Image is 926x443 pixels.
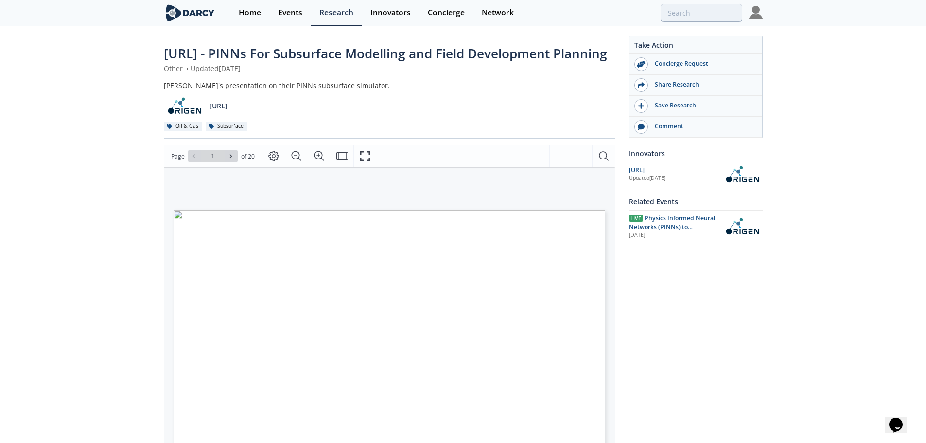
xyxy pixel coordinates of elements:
[629,40,762,54] div: Take Action
[629,215,643,222] span: Live
[648,80,757,89] div: Share Research
[239,9,261,17] div: Home
[629,214,715,249] span: Physics Informed Neural Networks (PINNs) to Accelerate Subsurface Scenario Analysis
[164,63,615,73] div: Other Updated [DATE]
[185,64,191,73] span: •
[319,9,353,17] div: Research
[749,6,763,19] img: Profile
[722,218,763,235] img: OriGen.AI
[629,193,763,210] div: Related Events
[629,231,715,239] div: [DATE]
[885,404,916,433] iframe: chat widget
[629,175,722,182] div: Updated [DATE]
[629,214,763,240] a: Live Physics Informed Neural Networks (PINNs) to Accelerate Subsurface Scenario Analysis [DATE] O...
[370,9,411,17] div: Innovators
[210,101,227,111] p: [URL]
[648,59,757,68] div: Concierge Request
[629,166,763,183] a: [URL] Updated[DATE] OriGen.AI
[648,122,757,131] div: Comment
[164,45,607,62] span: [URL] - PINNs For Subsurface Modelling and Field Development Planning
[278,9,302,17] div: Events
[428,9,465,17] div: Concierge
[164,4,217,21] img: logo-wide.svg
[722,166,763,183] img: OriGen.AI
[206,122,247,131] div: Subsurface
[648,101,757,110] div: Save Research
[164,80,615,90] div: [PERSON_NAME]'s presentation on their PINNs subsurface simulator.
[629,145,763,162] div: Innovators
[661,4,742,22] input: Advanced Search
[482,9,514,17] div: Network
[164,122,202,131] div: Oil & Gas
[629,166,722,175] div: [URL]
